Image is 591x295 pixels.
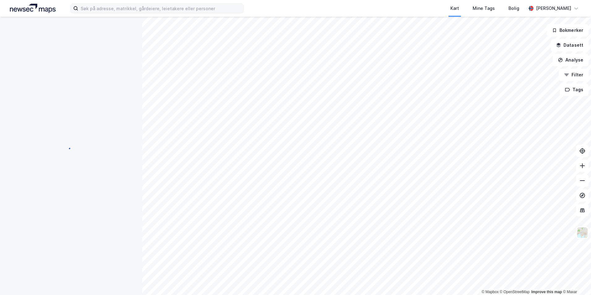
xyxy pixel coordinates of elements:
a: Mapbox [482,290,499,294]
button: Filter [559,69,589,81]
div: [PERSON_NAME] [536,5,571,12]
button: Analyse [553,54,589,66]
img: spinner.a6d8c91a73a9ac5275cf975e30b51cfb.svg [66,147,76,157]
div: Kart [450,5,459,12]
button: Tags [560,83,589,96]
div: Mine Tags [473,5,495,12]
button: Bokmerker [547,24,589,36]
div: Bolig [508,5,519,12]
img: logo.a4113a55bc3d86da70a041830d287a7e.svg [10,4,56,13]
button: Datasett [551,39,589,51]
a: Improve this map [531,290,562,294]
img: Z [576,227,588,238]
iframe: Chat Widget [560,265,591,295]
a: OpenStreetMap [500,290,530,294]
input: Søk på adresse, matrikkel, gårdeiere, leietakere eller personer [78,4,243,13]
